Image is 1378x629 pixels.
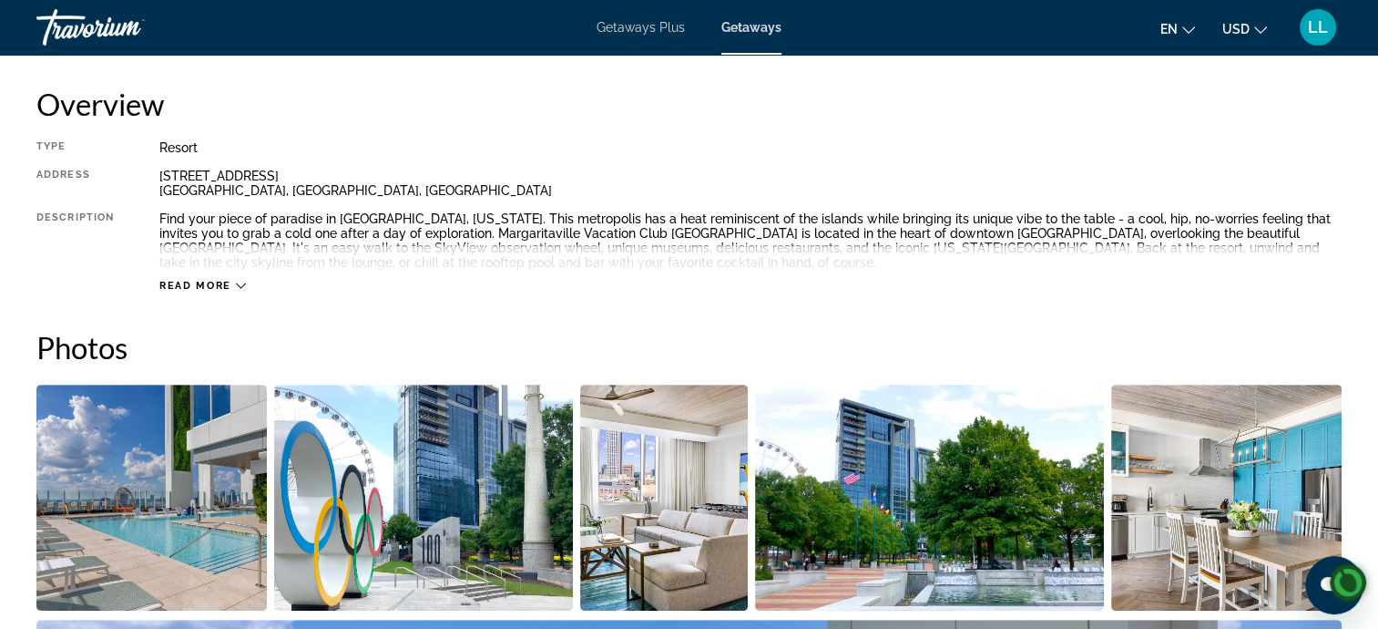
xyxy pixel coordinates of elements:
button: Read more [159,279,246,293]
button: Open full-screen image slider [755,384,1104,612]
div: Description [36,211,114,270]
span: Read more [159,280,231,292]
button: Open full-screen image slider [274,384,573,612]
span: LL [1308,18,1328,36]
h2: Photos [36,329,1342,366]
div: Address [36,169,114,198]
div: [STREET_ADDRESS] [GEOGRAPHIC_DATA], [GEOGRAPHIC_DATA], [GEOGRAPHIC_DATA] [159,169,1342,198]
iframe: Button to launch messaging window [1305,556,1363,614]
div: Find your piece of paradise in [GEOGRAPHIC_DATA], [US_STATE]. This metropolis has a heat reminisc... [159,211,1342,270]
span: USD [1222,22,1250,36]
button: User Menu [1294,8,1342,46]
div: Resort [159,140,1342,155]
button: Open full-screen image slider [580,384,747,612]
button: Open full-screen image slider [36,384,267,612]
button: Open full-screen image slider [1111,384,1342,612]
button: Change currency [1222,15,1267,42]
div: Type [36,140,114,155]
h2: Overview [36,86,1342,122]
button: Change language [1160,15,1195,42]
a: Travorium [36,4,219,51]
span: en [1160,22,1178,36]
a: Getaways [721,20,781,35]
a: Getaways Plus [597,20,685,35]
